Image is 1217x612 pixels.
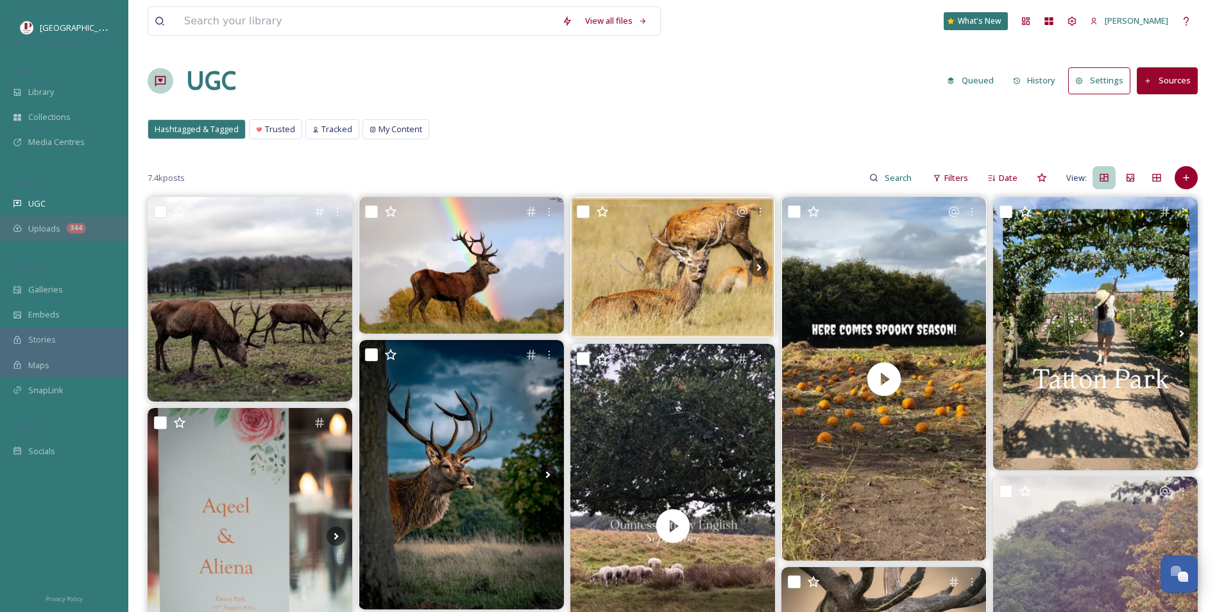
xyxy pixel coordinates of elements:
[1161,556,1198,593] button: Open Chat
[359,197,564,334] img: Red Deer Stag, complete with Rainbow. I spent ages trying to get a Stag in the right place with a...
[1068,67,1137,94] a: Settings
[1007,68,1069,93] a: History
[13,66,35,76] span: MEDIA
[148,172,185,184] span: 7.4k posts
[940,68,1000,93] button: Queued
[28,223,60,235] span: Uploads
[940,68,1007,93] a: Queued
[28,384,64,396] span: SnapLink
[13,178,40,187] span: COLLECT
[379,123,422,135] span: My Content
[13,264,42,273] span: WIDGETS
[321,123,352,135] span: Tracked
[28,445,55,457] span: Socials
[944,12,1008,30] a: What's New
[1007,68,1062,93] button: History
[21,21,33,34] img: download%20(5).png
[28,86,54,98] span: Library
[944,172,968,184] span: Filters
[28,334,56,346] span: Stories
[46,590,83,606] a: Privacy Policy
[1084,8,1175,33] a: [PERSON_NAME]
[1068,67,1130,94] button: Settings
[28,359,49,371] span: Maps
[28,198,46,210] span: UGC
[148,197,352,402] img: Autumn is a beautiful time of yeah #autumn #deer #tatton #fishing #nature #stag #lovenature #UK #...
[28,309,60,321] span: Embeds
[67,223,86,234] div: 344
[265,123,295,135] span: Trusted
[579,8,654,33] a: View all files
[46,595,83,603] span: Privacy Policy
[1105,15,1168,26] span: [PERSON_NAME]
[186,62,236,100] a: UGC
[570,197,775,337] img: Deer at Tatton Park a couple of days ago. The velvet has all but gone, and the stags are feeding ...
[1137,67,1198,94] button: Sources
[993,197,1198,470] img: ✨ Over the summer, I challenged myself to do an A–Z of places to visit.. each one beginning with ...
[781,197,986,561] video: Pumpkin picking near Knutsford 🎃 Spooky season is approaching, and once again there’s plenty of f...
[13,425,38,435] span: SOCIALS
[781,197,986,561] img: thumbnail
[155,123,239,135] span: Hashtagged & Tagged
[359,340,564,609] img: Edited Version of the first post - 🦌 Stumbled across this stag tattonpark today, such a powerful ...
[40,21,121,33] span: [GEOGRAPHIC_DATA]
[178,7,556,35] input: Search your library
[999,172,1017,184] span: Date
[28,136,85,148] span: Media Centres
[28,111,71,123] span: Collections
[1066,172,1087,184] span: View:
[28,284,63,296] span: Galleries
[878,165,920,191] input: Search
